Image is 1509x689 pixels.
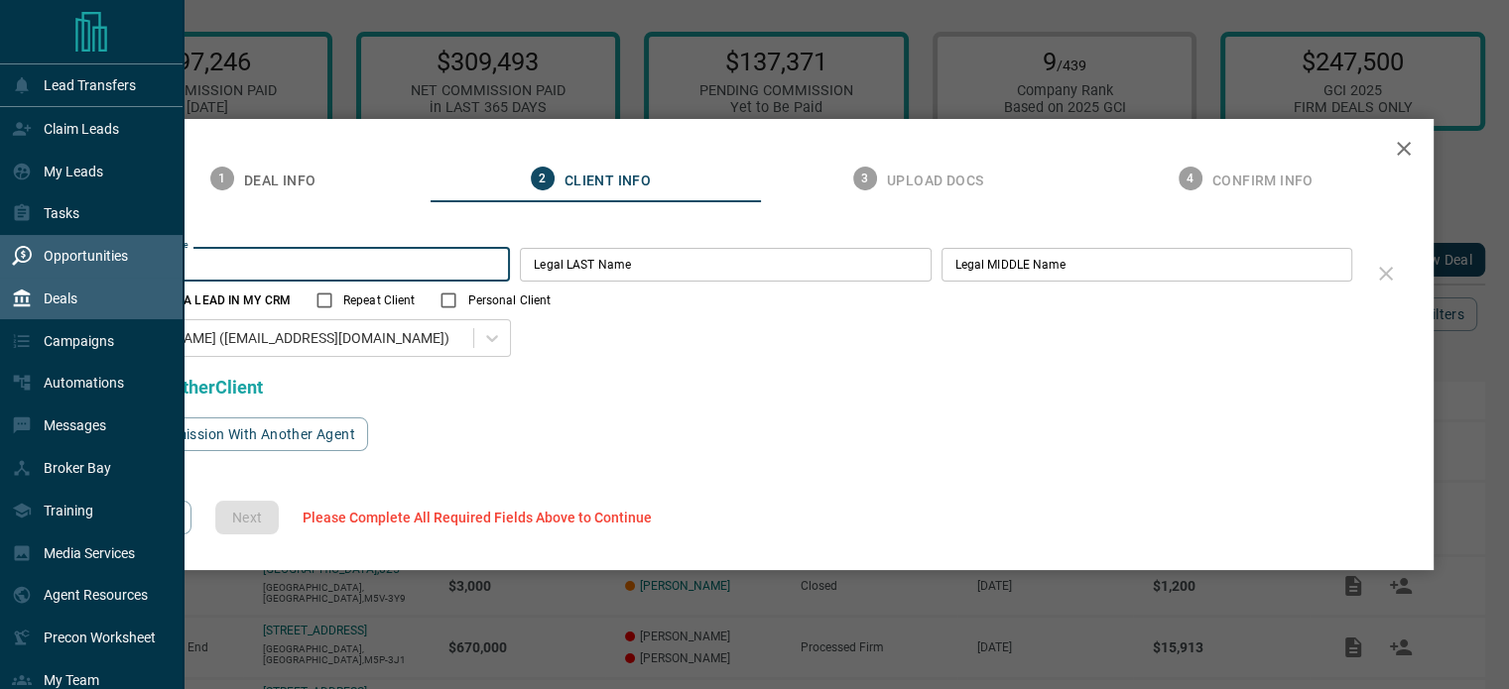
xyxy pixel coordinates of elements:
[244,172,316,190] span: Deal Info
[565,172,651,190] span: Client Info
[126,291,291,309] span: CLIENT IS A LEAD IN MY CRM
[303,510,652,525] span: Please Complete All Required Fields Above to Continue
[467,291,551,309] span: Personal Client
[218,172,225,185] text: 1
[539,172,546,185] text: 2
[99,417,368,451] button: Split Commission With Another Agent
[99,222,1362,238] h3: Client #1:
[343,291,415,309] span: Repeat Client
